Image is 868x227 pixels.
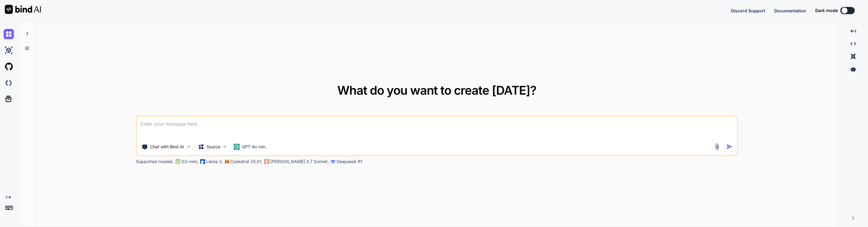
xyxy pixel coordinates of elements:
span: Dark mode [815,8,838,14]
img: GPT-4o mini [234,144,240,150]
span: Documentation [774,8,806,13]
p: Supported models: [136,159,174,165]
img: claude [331,159,335,164]
p: Deepseek R1 [337,159,362,165]
img: ai-studio [4,45,14,55]
img: claude [264,159,269,164]
img: Bind AI [5,5,41,14]
p: Source [206,144,220,150]
img: darkCloudIdeIcon [4,78,14,88]
p: Llama 3, [206,159,223,165]
img: GPT-4 [175,159,180,164]
span: Discord Support [731,8,765,13]
p: [PERSON_NAME] 3.7 Sonnet, [270,159,329,165]
img: chat [4,29,14,39]
button: Discord Support [731,8,765,14]
p: Codestral 25.01, [230,159,263,165]
img: githubLight [4,61,14,72]
span: What do you want to create [DATE]? [337,83,536,98]
img: Llama2 [200,159,205,164]
p: Chat with Bind AI [150,144,184,150]
img: Pick Tools [186,144,191,149]
p: O3-mini, [181,159,198,165]
img: icon [726,143,733,150]
button: Documentation [774,8,806,14]
img: attachment [713,143,720,150]
img: Mistral-AI [225,159,229,164]
img: Pick Models [222,144,227,149]
p: GPT-4o min.. [242,144,268,150]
